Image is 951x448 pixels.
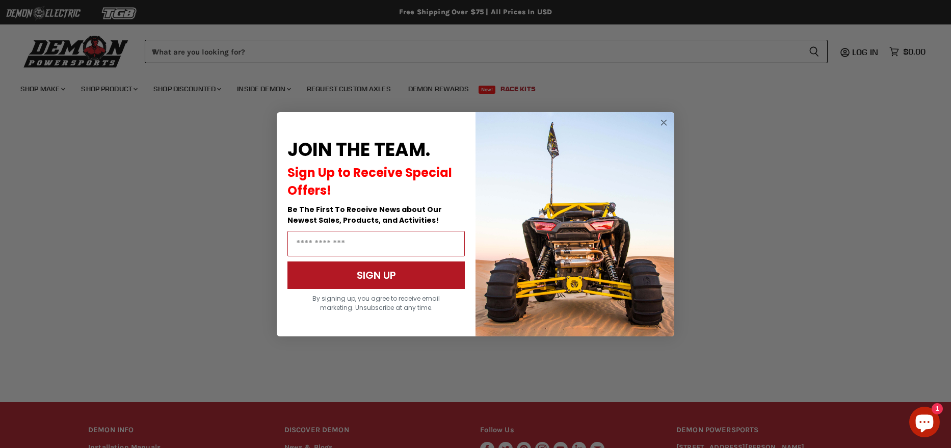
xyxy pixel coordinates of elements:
[312,294,440,312] span: By signing up, you agree to receive email marketing. Unsubscribe at any time.
[657,116,670,129] button: Close dialog
[287,137,430,163] span: JOIN THE TEAM.
[906,407,943,440] inbox-online-store-chat: Shopify online store chat
[287,231,465,256] input: Email Address
[287,261,465,289] button: SIGN UP
[287,164,452,199] span: Sign Up to Receive Special Offers!
[475,112,674,336] img: a9095488-b6e7-41ba-879d-588abfab540b.jpeg
[287,204,442,225] span: Be The First To Receive News about Our Newest Sales, Products, and Activities!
